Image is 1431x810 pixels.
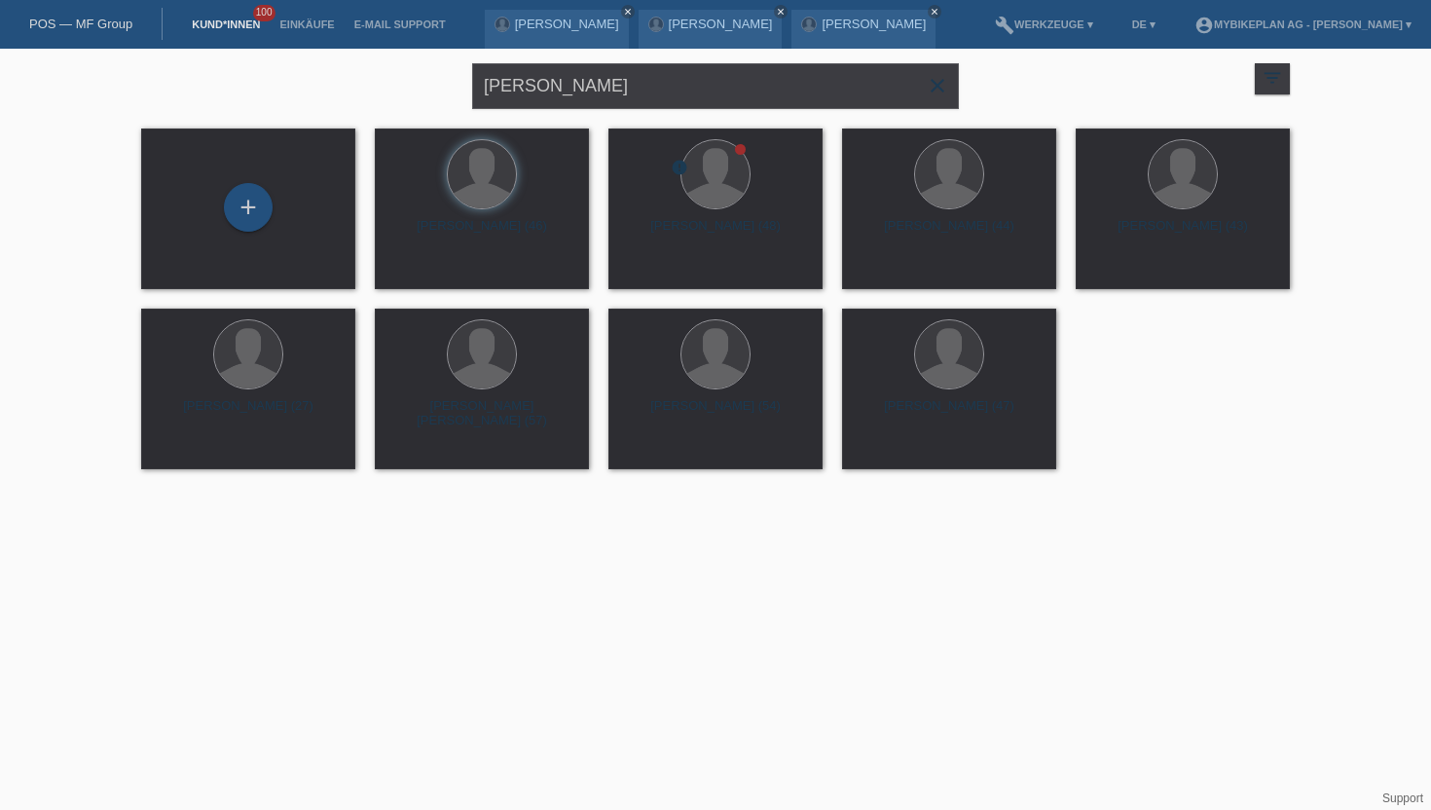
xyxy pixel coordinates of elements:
[345,18,456,30] a: E-Mail Support
[671,159,688,176] i: error
[225,191,272,224] div: Kund*in hinzufügen
[858,218,1041,249] div: [PERSON_NAME] (44)
[774,5,788,18] a: close
[930,7,939,17] i: close
[624,218,807,249] div: [PERSON_NAME] (48)
[1262,67,1283,89] i: filter_list
[621,5,635,18] a: close
[623,7,633,17] i: close
[995,16,1014,35] i: build
[515,17,619,31] a: [PERSON_NAME]
[926,74,949,97] i: close
[669,17,773,31] a: [PERSON_NAME]
[390,218,573,249] div: [PERSON_NAME] (46)
[858,398,1041,429] div: [PERSON_NAME] (47)
[985,18,1103,30] a: buildWerkzeuge ▾
[1194,16,1214,35] i: account_circle
[182,18,270,30] a: Kund*innen
[472,63,959,109] input: Suche...
[1382,792,1423,805] a: Support
[270,18,344,30] a: Einkäufe
[1122,18,1165,30] a: DE ▾
[624,398,807,429] div: [PERSON_NAME] (54)
[29,17,132,31] a: POS — MF Group
[1185,18,1421,30] a: account_circleMybikeplan AG - [PERSON_NAME] ▾
[671,159,688,179] div: Unbestätigt, in Bearbeitung
[390,398,573,429] div: [PERSON_NAME] [PERSON_NAME] (57)
[822,17,926,31] a: [PERSON_NAME]
[776,7,786,17] i: close
[253,5,276,21] span: 100
[1091,218,1274,249] div: [PERSON_NAME] (43)
[157,398,340,429] div: [PERSON_NAME] (27)
[928,5,941,18] a: close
